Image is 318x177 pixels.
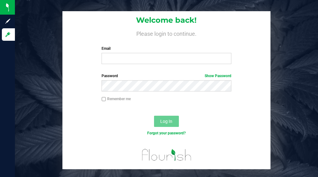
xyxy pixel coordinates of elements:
[5,18,11,24] inline-svg: Sign up
[102,96,131,102] label: Remember me
[62,30,271,37] h4: Please login to continue.
[154,116,179,127] button: Log In
[102,46,231,51] label: Email
[62,16,271,24] h1: Welcome back!
[205,74,231,78] a: Show Password
[102,97,106,101] input: Remember me
[5,31,11,38] inline-svg: Log in
[160,119,172,124] span: Log In
[147,131,186,135] a: Forgot your password?
[102,74,118,78] span: Password
[140,143,193,165] img: flourish_logo.png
